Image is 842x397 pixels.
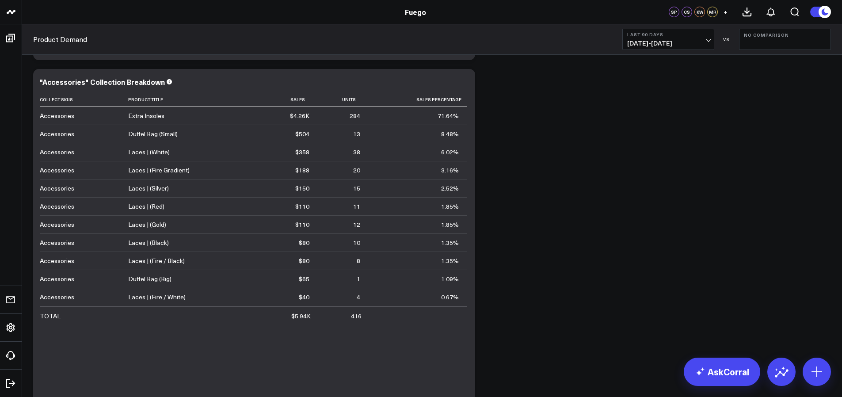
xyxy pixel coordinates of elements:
[299,293,309,302] div: $40
[128,148,170,157] div: Laces | (White)
[441,184,459,193] div: 2.52%
[291,312,311,321] div: $5.94K
[441,130,459,138] div: 8.48%
[441,238,459,247] div: 1.35%
[264,92,317,107] th: Sales
[719,37,735,42] div: VS
[299,275,309,283] div: $65
[40,238,74,247] div: Accessories
[441,202,459,211] div: 1.85%
[33,34,87,44] a: Product Demand
[405,7,426,17] a: Fuego
[627,40,709,47] span: [DATE] - [DATE]
[40,77,165,87] div: "Accessories" Collection Breakdown
[40,220,74,229] div: Accessories
[720,7,731,17] button: +
[724,9,728,15] span: +
[353,202,360,211] div: 11
[357,275,360,283] div: 1
[441,148,459,157] div: 6.02%
[441,220,459,229] div: 1.85%
[40,184,74,193] div: Accessories
[128,256,185,265] div: Laces | (Fire / Black)
[128,275,171,283] div: Duffel Bag (Big)
[40,111,74,120] div: Accessories
[40,256,74,265] div: Accessories
[128,220,166,229] div: Laces | (Gold)
[368,92,467,107] th: Sales Percentage
[622,29,714,50] button: Last 90 Days[DATE]-[DATE]
[357,293,360,302] div: 4
[353,148,360,157] div: 38
[40,312,61,321] div: TOTAL
[295,220,309,229] div: $110
[438,111,459,120] div: 71.64%
[441,275,459,283] div: 1.09%
[128,202,164,211] div: Laces | (Red)
[682,7,692,17] div: CS
[744,32,826,38] b: No Comparison
[128,130,178,138] div: Duffel Bag (Small)
[441,256,459,265] div: 1.35%
[128,184,169,193] div: Laces | (Silver)
[40,148,74,157] div: Accessories
[290,111,309,120] div: $4.26K
[295,166,309,175] div: $188
[707,7,718,17] div: MR
[353,220,360,229] div: 12
[441,166,459,175] div: 3.16%
[694,7,705,17] div: KW
[299,256,309,265] div: $80
[353,184,360,193] div: 15
[353,238,360,247] div: 10
[295,184,309,193] div: $150
[128,166,190,175] div: Laces | (Fire Gradient)
[353,130,360,138] div: 13
[128,293,186,302] div: Laces | (Fire / White)
[40,166,74,175] div: Accessories
[40,92,128,107] th: Collect Skus
[299,238,309,247] div: $80
[295,148,309,157] div: $358
[350,111,360,120] div: 284
[128,238,169,247] div: Laces | (Black)
[627,32,709,37] b: Last 90 Days
[40,275,74,283] div: Accessories
[353,166,360,175] div: 20
[357,256,360,265] div: 8
[669,7,679,17] div: SP
[40,293,74,302] div: Accessories
[684,358,760,386] a: AskCorral
[128,92,264,107] th: Product Title
[317,92,368,107] th: Units
[295,130,309,138] div: $504
[40,202,74,211] div: Accessories
[40,130,74,138] div: Accessories
[128,111,164,120] div: Extra Insoles
[441,293,459,302] div: 0.67%
[295,202,309,211] div: $110
[351,312,362,321] div: 416
[739,29,831,50] button: No Comparison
